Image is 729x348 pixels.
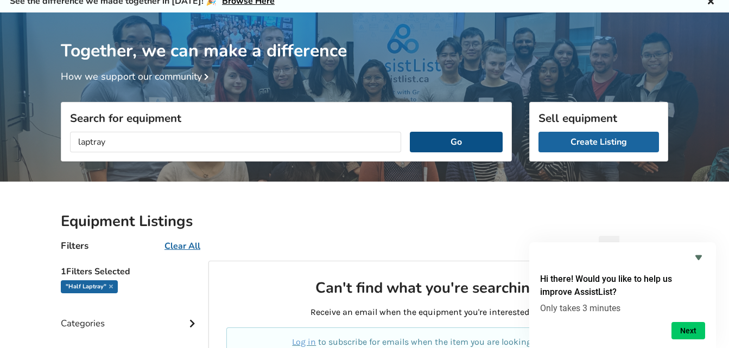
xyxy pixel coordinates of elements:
[292,337,316,347] a: Log in
[61,280,118,293] div: "half laptray"
[671,322,705,339] button: Next question
[164,240,200,252] u: Clear All
[538,132,659,152] a: Create Listing
[540,273,705,299] h2: Hi there! Would you like to help us improve AssistList?
[61,261,200,280] h5: 1 Filters Selected
[692,251,705,264] button: Hide survey
[540,251,705,339] div: Hi there! Would you like to help us improve AssistList?
[61,212,668,231] h2: Equipment Listings
[540,303,705,313] p: Only takes 3 minutes
[61,70,213,83] a: How we support our community
[226,279,659,298] h2: Can't find what you're searching for?
[632,242,662,250] div: Sort By
[61,296,200,334] div: Categories
[61,240,88,252] h4: Filters
[538,111,659,125] h3: Sell equipment
[70,132,401,152] input: I am looking for...
[61,12,668,62] h1: Together, we can make a difference
[410,132,503,152] button: Go
[226,306,659,319] p: Receive an email when the equipment you're interested in is listed!
[70,111,503,125] h3: Search for equipment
